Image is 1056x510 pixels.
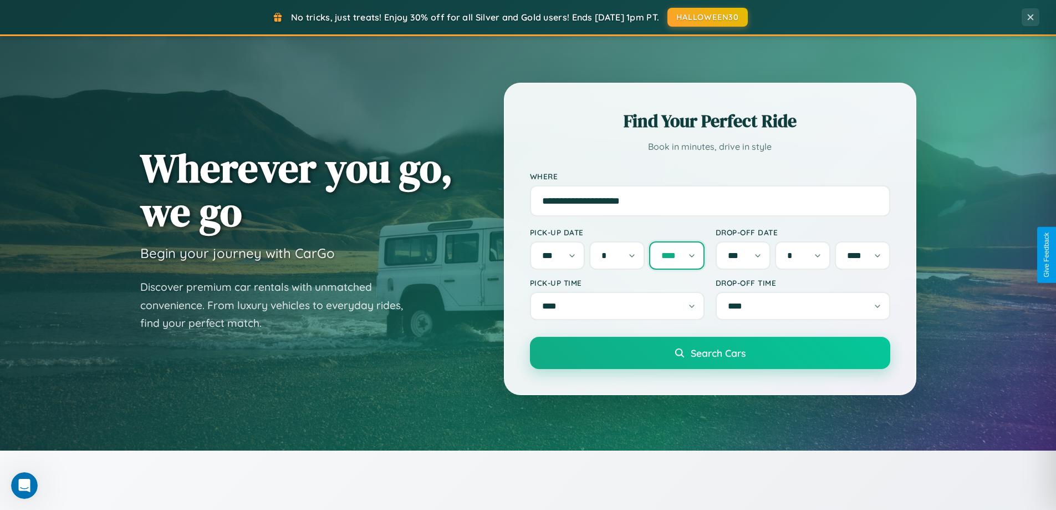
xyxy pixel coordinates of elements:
[667,8,748,27] button: HALLOWEEN30
[716,228,890,237] label: Drop-off Date
[530,337,890,369] button: Search Cars
[140,245,335,261] h3: Begin your journey with CarGo
[11,472,38,499] iframe: Intercom live chat
[716,278,890,287] label: Drop-off Time
[691,347,746,359] span: Search Cars
[530,228,705,237] label: Pick-up Date
[140,146,453,234] h1: Wherever you go, we go
[530,171,890,181] label: Where
[291,12,659,23] span: No tricks, just treats! Enjoy 30% off for all Silver and Gold users! Ends [DATE] 1pm PT.
[1043,233,1050,277] div: Give Feedback
[530,278,705,287] label: Pick-up Time
[530,139,890,155] p: Book in minutes, drive in style
[140,278,417,332] p: Discover premium car rentals with unmatched convenience. From luxury vehicles to everyday rides, ...
[530,109,890,133] h2: Find Your Perfect Ride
